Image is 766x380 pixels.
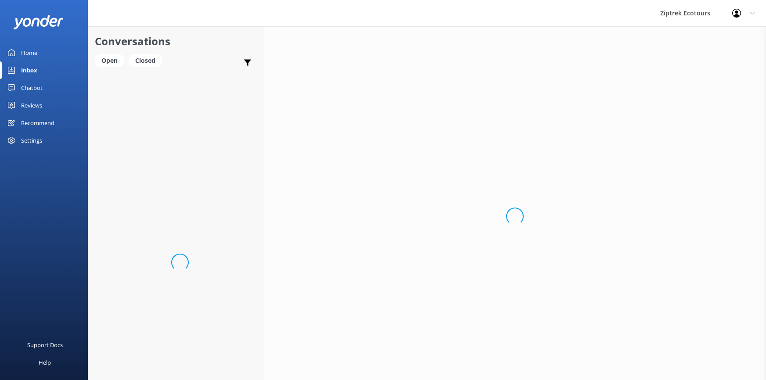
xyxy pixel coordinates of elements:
[21,44,37,61] div: Home
[21,132,42,149] div: Settings
[21,79,43,97] div: Chatbot
[129,55,166,65] a: Closed
[21,61,37,79] div: Inbox
[95,33,256,50] h2: Conversations
[21,97,42,114] div: Reviews
[129,54,162,67] div: Closed
[95,54,124,67] div: Open
[21,114,54,132] div: Recommend
[95,55,129,65] a: Open
[13,15,64,29] img: yonder-white-logo.png
[27,336,63,354] div: Support Docs
[39,354,51,371] div: Help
